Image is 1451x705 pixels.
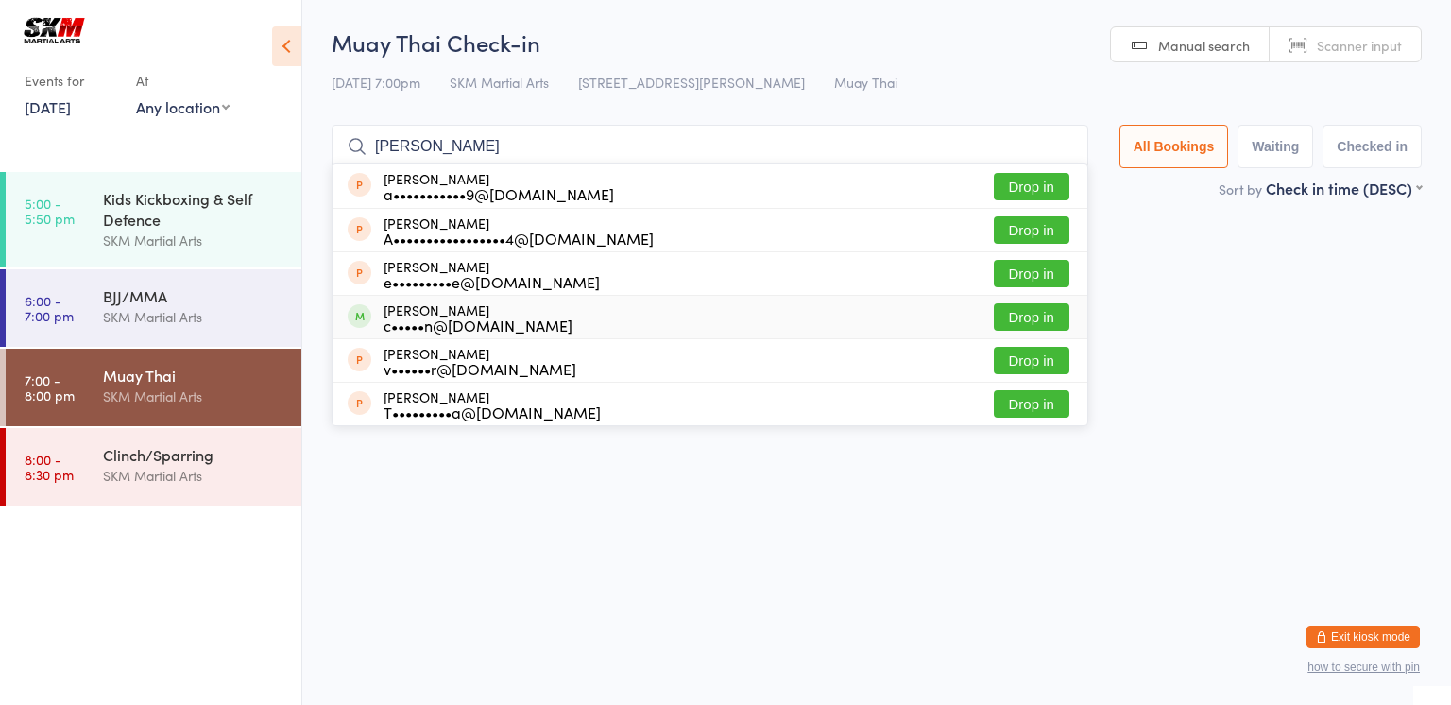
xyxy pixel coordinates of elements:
[384,274,600,289] div: e•••••••••e@[DOMAIN_NAME]
[103,386,285,407] div: SKM Martial Arts
[6,428,301,506] a: 8:00 -8:30 pmClinch/SparringSKM Martial Arts
[384,389,601,420] div: [PERSON_NAME]
[994,390,1069,418] button: Drop in
[103,188,285,230] div: Kids Kickboxing & Self Defence
[1266,178,1422,198] div: Check in time (DESC)
[834,73,897,92] span: Muay Thai
[19,14,90,46] img: SKM Martial Arts
[136,65,230,96] div: At
[6,172,301,267] a: 5:00 -5:50 pmKids Kickboxing & Self DefenceSKM Martial Arts
[332,125,1088,168] input: Search
[1119,125,1229,168] button: All Bookings
[332,26,1422,58] h2: Muay Thai Check-in
[25,96,71,117] a: [DATE]
[25,196,75,226] time: 5:00 - 5:50 pm
[25,372,75,403] time: 7:00 - 8:00 pm
[103,365,285,386] div: Muay Thai
[332,73,420,92] span: [DATE] 7:00pm
[25,452,74,482] time: 8:00 - 8:30 pm
[1306,626,1420,648] button: Exit kiosk mode
[1323,125,1422,168] button: Checked in
[384,186,614,201] div: a•••••••••••9@[DOMAIN_NAME]
[1238,125,1313,168] button: Waiting
[384,404,601,420] div: T•••••••••a@[DOMAIN_NAME]
[994,303,1069,331] button: Drop in
[103,230,285,251] div: SKM Martial Arts
[1219,180,1262,198] label: Sort by
[103,306,285,328] div: SKM Martial Arts
[103,285,285,306] div: BJJ/MMA
[384,361,576,376] div: v••••••r@[DOMAIN_NAME]
[1307,661,1420,674] button: how to secure with pin
[136,96,230,117] div: Any location
[994,216,1069,244] button: Drop in
[25,293,74,323] time: 6:00 - 7:00 pm
[1317,36,1402,55] span: Scanner input
[994,173,1069,200] button: Drop in
[6,269,301,347] a: 6:00 -7:00 pmBJJ/MMASKM Martial Arts
[384,215,654,246] div: [PERSON_NAME]
[450,73,549,92] span: SKM Martial Arts
[384,171,614,201] div: [PERSON_NAME]
[384,302,572,333] div: [PERSON_NAME]
[384,259,600,289] div: [PERSON_NAME]
[384,231,654,246] div: A•••••••••••••••••4@[DOMAIN_NAME]
[6,349,301,426] a: 7:00 -8:00 pmMuay ThaiSKM Martial Arts
[384,318,572,333] div: c•••••n@[DOMAIN_NAME]
[384,346,576,376] div: [PERSON_NAME]
[994,260,1069,287] button: Drop in
[1158,36,1250,55] span: Manual search
[994,347,1069,374] button: Drop in
[25,65,117,96] div: Events for
[578,73,805,92] span: [STREET_ADDRESS][PERSON_NAME]
[103,465,285,487] div: SKM Martial Arts
[103,444,285,465] div: Clinch/Sparring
